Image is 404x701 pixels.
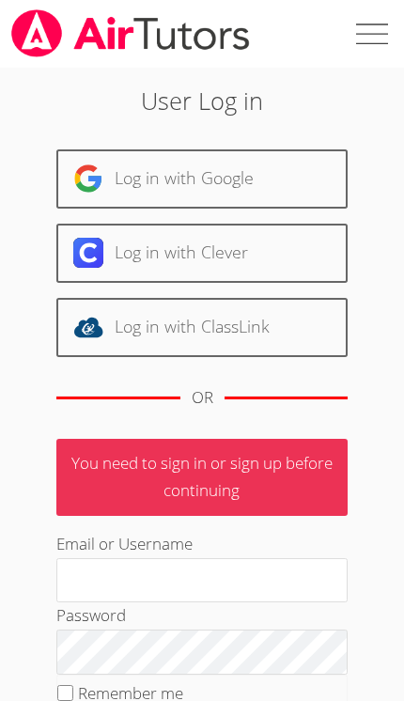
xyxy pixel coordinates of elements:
[56,149,348,209] a: Log in with Google
[73,312,103,342] img: classlink-logo-d6bb404cc1216ec64c9a2012d9dc4662098be43eaf13dc465df04b49fa7ab582.svg
[56,224,348,283] a: Log in with Clever
[56,533,193,554] label: Email or Username
[9,9,252,57] img: airtutors_banner-c4298cdbf04f3fff15de1276eac7730deb9818008684d7c2e4769d2f7ddbe033.png
[56,439,348,516] p: You need to sign in or sign up before continuing
[56,604,126,626] label: Password
[192,384,213,412] div: OR
[56,83,348,118] h2: User Log in
[73,238,103,268] img: clever-logo-6eab21bc6e7a338710f1a6ff85c0baf02591cd810cc4098c63d3a4b26e2feb20.svg
[73,164,103,194] img: google-logo-50288ca7cdecda66e5e0955fdab243c47b7ad437acaf1139b6f446037453330a.svg
[56,298,348,357] a: Log in with ClassLink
